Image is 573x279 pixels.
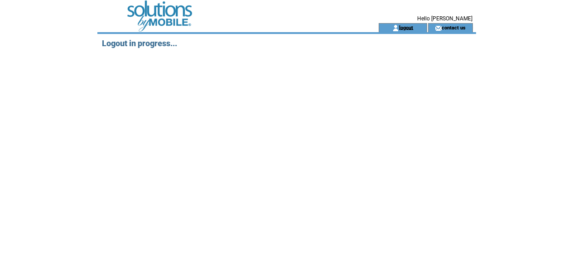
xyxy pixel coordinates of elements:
img: account_icon.gif [392,24,399,32]
a: logout [399,24,413,30]
span: Logout in progress... [102,38,177,48]
a: contact us [442,24,466,30]
span: Hello [PERSON_NAME] [417,15,472,22]
img: contact_us_icon.gif [435,24,442,32]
